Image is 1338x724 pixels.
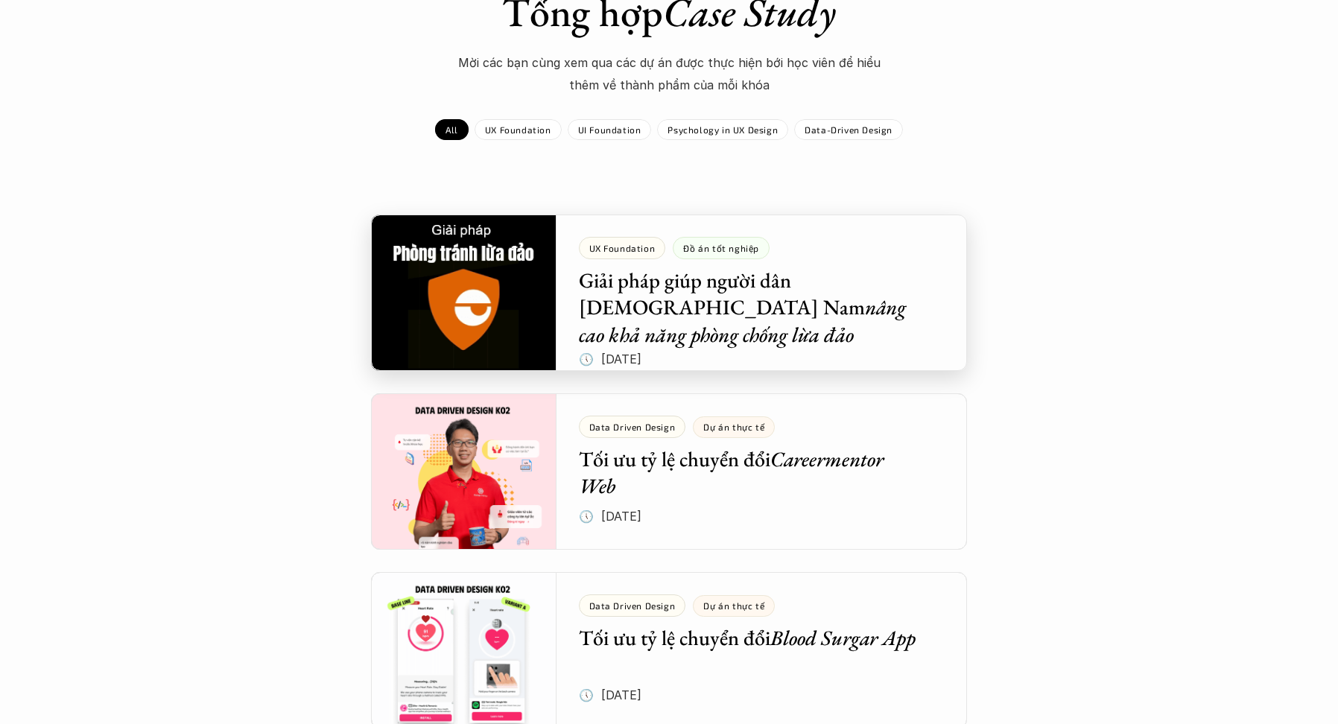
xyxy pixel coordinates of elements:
[794,119,903,140] a: Data-Driven Design
[568,119,652,140] a: UI Foundation
[578,124,641,135] p: UI Foundation
[371,215,967,371] a: UX FoundationĐồ án tốt nghiệpGiải pháp giúp người dân [DEMOGRAPHIC_DATA] Namnâng cao khả năng phò...
[446,124,458,135] p: All
[475,119,562,140] a: UX Foundation
[657,119,788,140] a: Psychology in UX Design
[668,124,778,135] p: Psychology in UX Design
[446,51,892,97] p: Mời các bạn cùng xem qua các dự án được thực hiện bới học viên để hiểu thêm về thành phẩm của mỗi...
[485,124,551,135] p: UX Foundation
[371,393,967,550] a: Data Driven DesignDự án thực tếTối ưu tỷ lệ chuyển đổiCareermentor Web🕔 [DATE]
[805,124,892,135] p: Data-Driven Design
